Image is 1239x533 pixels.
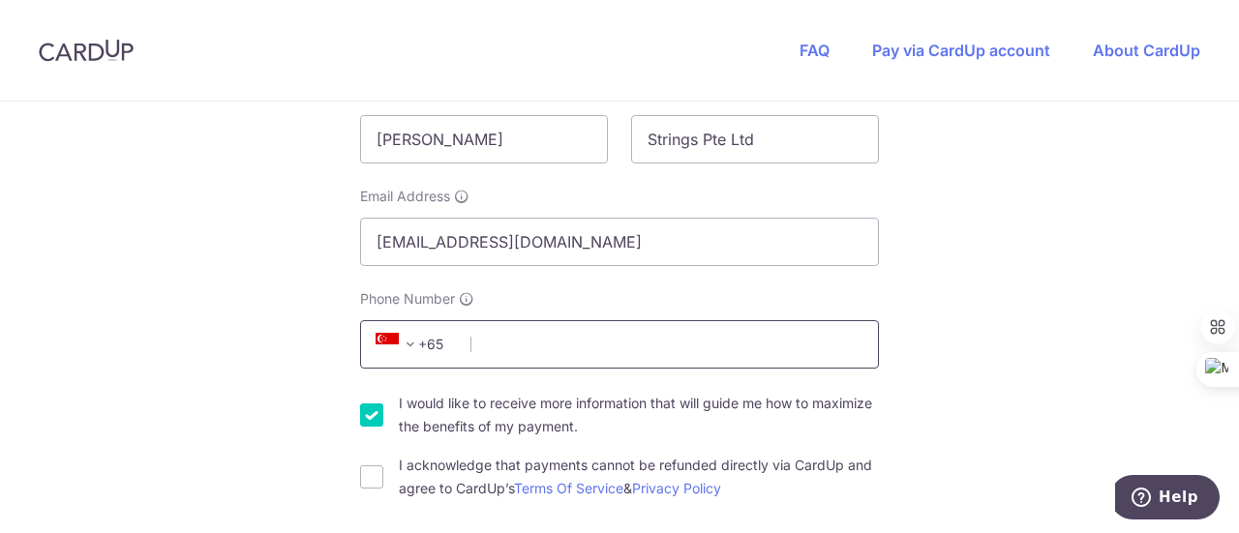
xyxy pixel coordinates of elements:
[631,115,879,163] input: Last name
[800,41,830,60] a: FAQ
[360,289,455,309] span: Phone Number
[360,115,608,163] input: First name
[376,333,422,356] span: +65
[872,41,1050,60] a: Pay via CardUp account
[360,187,450,206] span: Email Address
[360,218,879,266] input: Email address
[399,454,879,500] label: I acknowledge that payments cannot be refunded directly via CardUp and agree to CardUp’s &
[39,39,134,62] img: CardUp
[514,480,623,496] a: Terms Of Service
[1093,41,1200,60] a: About CardUp
[632,480,721,496] a: Privacy Policy
[399,392,879,438] label: I would like to receive more information that will guide me how to maximize the benefits of my pa...
[1115,475,1220,523] iframe: Opens a widget where you can find more information
[370,333,457,356] span: +65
